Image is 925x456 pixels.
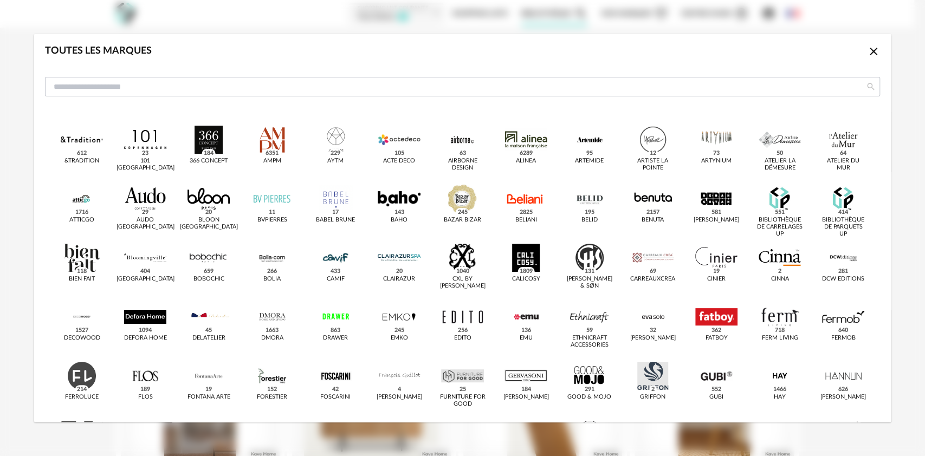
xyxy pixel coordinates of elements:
div: Ethnicraft Accessories [566,335,613,349]
span: 25 [457,385,468,394]
div: Audo [GEOGRAPHIC_DATA] [117,217,174,231]
span: 11 [267,208,277,217]
div: Cinier [707,276,726,283]
div: Bobochic [193,276,224,283]
span: 184 [519,385,533,394]
span: 95 [584,149,594,158]
span: Close icon [867,47,880,56]
div: Toutes les marques [45,45,152,57]
div: Artynium [701,158,732,165]
div: [PERSON_NAME] [630,335,676,342]
div: EMKO [390,335,407,342]
div: Fermob [831,335,855,342]
div: Cinna [771,276,788,283]
div: Fatboy [705,335,727,342]
div: Babel Brune [316,217,355,224]
div: Artiste La Pointe [629,158,676,172]
div: Gubi [709,394,723,401]
span: 19 [204,385,214,394]
span: 552 [709,385,723,394]
div: [PERSON_NAME] & Søn [566,276,613,290]
span: 626 [836,385,850,394]
div: AYTM [327,158,344,165]
span: 143 [392,208,406,217]
div: Flos [138,394,153,401]
span: 118 [75,267,89,276]
div: Drawer [323,335,348,342]
div: Forestier [257,394,287,401]
span: 414 [836,208,850,217]
div: dialog [34,34,891,422]
span: 640 [836,326,850,335]
span: 6289 [518,149,534,158]
span: 433 [329,267,342,276]
span: 551 [773,208,786,217]
span: 42 [331,385,341,394]
span: 2 [649,385,656,394]
div: Emu [520,335,533,342]
span: 1663 [264,326,281,335]
span: 245 [392,326,406,335]
span: 2157 [644,208,661,217]
span: 17 [331,208,341,217]
span: 29 [140,208,151,217]
div: Foscarini [320,394,351,401]
span: 59 [584,326,594,335]
span: 581 [709,208,723,217]
div: CAMIF [327,276,345,283]
div: Carreauxcrea [630,276,675,283]
span: 1527 [74,326,90,335]
div: Bazar Bizar [444,217,481,224]
div: Benuta [642,217,664,224]
div: Artemide [575,158,604,165]
span: 229 [329,149,342,158]
span: 69 [648,267,658,276]
div: Ferroluce [65,394,99,401]
div: Bibliothèque de Carrelages UP [756,217,803,238]
div: Ferm Living [761,335,798,342]
span: 1809 [518,267,534,276]
span: 184 [202,149,216,158]
div: 101 [GEOGRAPHIC_DATA] [117,158,174,172]
div: CLAIRAZUR [383,276,415,283]
div: Bolia [263,276,281,283]
span: 718 [773,326,786,335]
span: 266 [266,267,279,276]
span: 12 [648,149,658,158]
div: Calicosy [512,276,540,283]
span: 63 [457,149,468,158]
span: 281 [836,267,850,276]
span: 131 [583,267,596,276]
div: Alinea [516,158,536,165]
div: 366 Concept [190,158,228,165]
div: Dmora [261,335,283,342]
div: Bien Fait [69,276,95,283]
div: Airborne Design [439,158,486,172]
div: HAY [774,394,786,401]
span: 2 [776,267,783,276]
div: BVpierres [257,217,287,224]
span: 1466 [771,385,788,394]
span: 245 [456,208,469,217]
span: 291 [583,385,596,394]
span: 6351 [264,149,281,158]
div: Atticgo [69,217,94,224]
div: [GEOGRAPHIC_DATA] [117,276,174,283]
span: 152 [266,385,279,394]
span: 20 [204,208,214,217]
div: Bibliothèque de Parquets UP [819,217,866,238]
span: 362 [709,326,723,335]
div: Belid [581,217,598,224]
div: AMPM [263,158,281,165]
div: [PERSON_NAME] [820,394,866,401]
span: 136 [519,326,533,335]
div: Griffon [640,394,665,401]
span: 2825 [518,208,534,217]
div: Delatelier [192,335,225,342]
div: &tradition [64,158,99,165]
span: 105 [392,149,406,158]
div: [PERSON_NAME] [694,217,739,224]
span: 64 [838,149,848,158]
div: [PERSON_NAME] [376,394,422,401]
div: Beliani [515,217,537,224]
